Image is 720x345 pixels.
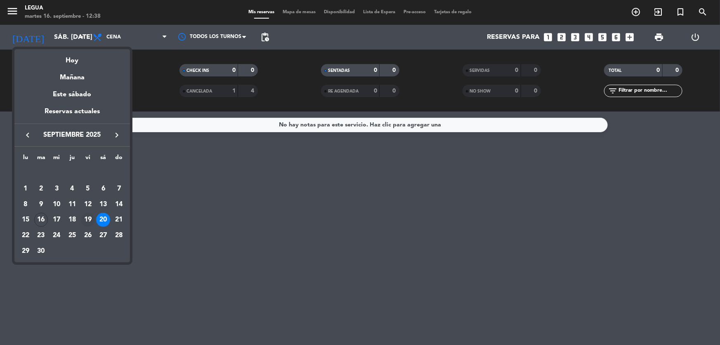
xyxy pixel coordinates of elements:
[96,182,110,196] div: 6
[81,213,95,227] div: 19
[20,130,35,140] button: keyboard_arrow_left
[112,228,126,243] div: 28
[109,130,124,140] button: keyboard_arrow_right
[33,197,49,212] td: 9 de septiembre de 2025
[96,212,111,228] td: 20 de septiembre de 2025
[33,153,49,166] th: martes
[18,153,33,166] th: lunes
[18,197,33,212] td: 8 de septiembre de 2025
[112,197,126,212] div: 14
[50,213,64,227] div: 17
[49,197,64,212] td: 10 de septiembre de 2025
[19,213,33,227] div: 15
[19,244,33,258] div: 29
[50,228,64,243] div: 24
[64,212,80,228] td: 18 de septiembre de 2025
[49,228,64,243] td: 24 de septiembre de 2025
[81,182,95,196] div: 5
[34,182,48,196] div: 2
[96,153,111,166] th: sábado
[14,106,130,123] div: Reservas actuales
[18,228,33,243] td: 22 de septiembre de 2025
[65,228,79,243] div: 25
[65,182,79,196] div: 4
[64,197,80,212] td: 11 de septiembre de 2025
[80,153,96,166] th: viernes
[19,197,33,212] div: 8
[34,244,48,258] div: 30
[111,212,127,228] td: 21 de septiembre de 2025
[81,197,95,212] div: 12
[112,213,126,227] div: 21
[111,197,127,212] td: 14 de septiembre de 2025
[64,228,80,243] td: 25 de septiembre de 2025
[34,213,48,227] div: 16
[18,243,33,259] td: 29 de septiembre de 2025
[80,212,96,228] td: 19 de septiembre de 2025
[34,228,48,243] div: 23
[112,130,122,140] i: keyboard_arrow_right
[33,228,49,243] td: 23 de septiembre de 2025
[80,228,96,243] td: 26 de septiembre de 2025
[96,181,111,197] td: 6 de septiembre de 2025
[35,130,109,140] span: septiembre 2025
[111,153,127,166] th: domingo
[65,213,79,227] div: 18
[112,182,126,196] div: 7
[19,182,33,196] div: 1
[14,83,130,106] div: Este sábado
[18,165,127,181] td: SEP.
[50,182,64,196] div: 3
[81,228,95,243] div: 26
[96,197,110,212] div: 13
[33,243,49,259] td: 30 de septiembre de 2025
[49,181,64,197] td: 3 de septiembre de 2025
[33,212,49,228] td: 16 de septiembre de 2025
[96,228,111,243] td: 27 de septiembre de 2025
[65,197,79,212] div: 11
[64,181,80,197] td: 4 de septiembre de 2025
[80,181,96,197] td: 5 de septiembre de 2025
[111,181,127,197] td: 7 de septiembre de 2025
[111,228,127,243] td: 28 de septiembre de 2025
[18,212,33,228] td: 15 de septiembre de 2025
[34,197,48,212] div: 9
[14,66,130,83] div: Mañana
[19,228,33,243] div: 22
[33,181,49,197] td: 2 de septiembre de 2025
[50,197,64,212] div: 10
[49,212,64,228] td: 17 de septiembre de 2025
[49,153,64,166] th: miércoles
[18,181,33,197] td: 1 de septiembre de 2025
[14,49,130,66] div: Hoy
[96,228,110,243] div: 27
[64,153,80,166] th: jueves
[23,130,33,140] i: keyboard_arrow_left
[96,197,111,212] td: 13 de septiembre de 2025
[80,197,96,212] td: 12 de septiembre de 2025
[96,213,110,227] div: 20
